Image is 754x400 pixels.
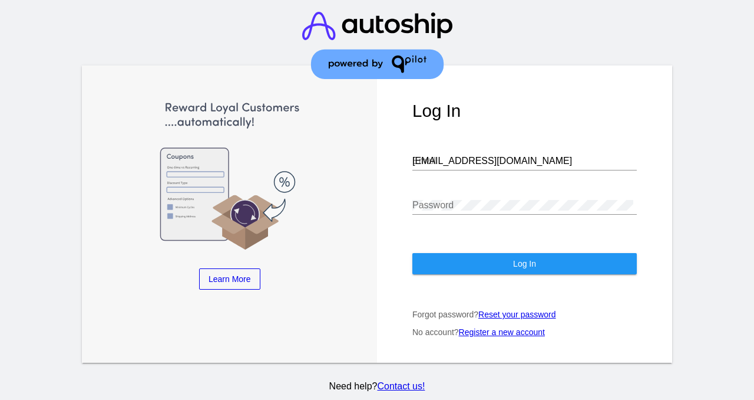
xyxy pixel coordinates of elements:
[80,381,674,392] p: Need help?
[377,381,425,391] a: Contact us!
[478,310,556,319] a: Reset your password
[459,327,545,337] a: Register a new account
[199,268,260,290] a: Learn More
[513,259,536,268] span: Log In
[209,274,251,284] span: Learn More
[412,253,637,274] button: Log In
[117,101,342,251] img: Apply Coupons Automatically to Scheduled Orders with QPilot
[412,156,637,166] input: Email
[412,327,637,337] p: No account?
[412,101,637,121] h1: Log In
[412,310,637,319] p: Forgot password?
